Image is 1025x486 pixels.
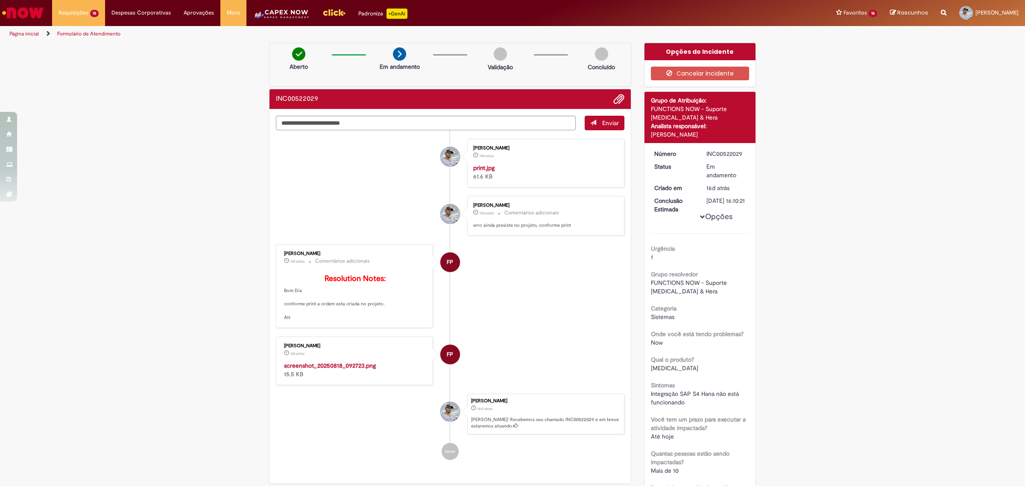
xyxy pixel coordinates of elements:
time: 12/08/2025 17:55:42 [706,184,729,192]
p: [PERSON_NAME]! Recebemos seu chamado INC00522029 e em breve estaremos atuando. [471,416,620,430]
span: Now [651,339,663,346]
span: Favoritos [843,9,867,17]
span: 16d atrás [706,184,729,192]
b: Qual o produto? [651,356,694,363]
textarea: Digite sua mensagem aqui... [276,116,576,131]
a: print.jpg [473,164,495,172]
span: 11d atrás [480,153,494,158]
span: Rascunhos [897,9,928,17]
div: [PERSON_NAME] [473,203,615,208]
span: More [227,9,240,17]
img: CapexLogo5.png [253,9,310,26]
div: Analista responsável: [651,122,750,130]
div: FUNCTIONS NOW - Suporte [MEDICAL_DATA] & Hera [651,105,750,122]
button: Adicionar anexos [613,94,624,105]
time: 18/08/2025 09:27:23 [290,351,305,356]
b: Onde você está tendo problemas? [651,330,744,338]
div: Luis Felipe Da Silva Fabiano [440,204,460,224]
b: Sintomas [651,381,675,389]
span: Mais de 10 [651,467,679,474]
span: 11d atrás [290,351,305,356]
div: 61.6 KB [473,164,615,181]
span: 16d atrás [477,406,492,411]
b: Urgência [651,245,675,252]
b: Quantas pessoas estão sendo impactadas? [651,450,729,466]
span: [PERSON_NAME] [975,9,1019,16]
img: img-circle-grey.png [494,47,507,61]
span: FP [447,344,453,365]
a: Página inicial [9,30,39,37]
div: Em andamento [706,162,746,179]
div: Felipe Petrocelli [440,345,460,364]
b: Grupo resolvedor [651,270,698,278]
div: 15.5 KB [284,361,426,378]
div: [PERSON_NAME] [284,343,426,348]
span: [MEDICAL_DATA] [651,364,698,372]
div: [PERSON_NAME] [284,251,426,256]
p: Validação [488,63,513,71]
li: Luis Felipe Da Silva Fabiano [276,394,624,435]
ul: Histórico de tíquete [276,130,624,468]
p: Concluído [588,63,615,71]
div: Luis Felipe Da Silva Fabiano [440,402,460,422]
span: FUNCTIONS NOW - Suporte [MEDICAL_DATA] & Hera [651,279,729,295]
div: [PERSON_NAME] [473,146,615,151]
div: Padroniza [358,9,407,19]
div: [PERSON_NAME] [471,398,620,404]
time: 12/08/2025 17:55:42 [477,406,492,411]
div: Luis Felipe Da Silva Fabiano [440,147,460,167]
div: Felipe Petrocelli [440,252,460,272]
small: Comentários adicionais [504,209,559,217]
img: check-circle-green.png [292,47,305,61]
a: Formulário de Atendimento [57,30,120,37]
span: 18 [90,10,99,17]
span: 11d atrás [290,259,305,264]
img: ServiceNow [1,4,45,21]
p: +GenAi [387,9,407,19]
span: Integração SAP S4 Hana não está funcionando [651,390,741,406]
div: Grupo de Atribuição: [651,96,750,105]
dt: Conclusão Estimada [648,196,700,214]
a: Rascunhos [890,9,928,17]
span: Enviar [602,119,619,127]
b: Categoria [651,304,676,312]
div: INC00522029 [706,149,746,158]
dt: Status [648,162,700,171]
img: img-circle-grey.png [595,47,608,61]
img: click_logo_yellow_360x200.png [322,6,346,19]
dt: Criado em [648,184,700,192]
time: 18/08/2025 14:42:29 [480,211,494,216]
h2: INC00522029 Histórico de tíquete [276,95,318,103]
span: Despesas Corporativas [111,9,171,17]
time: 18/08/2025 14:42:40 [480,153,494,158]
span: Aprovações [184,9,214,17]
time: 18/08/2025 09:27:50 [290,259,305,264]
p: Bom Dia conforme print a ordem esta criada no projeto. Att [284,275,426,321]
span: 16 [869,10,877,17]
div: 12/08/2025 17:55:42 [706,184,746,192]
div: [DATE] 16:10:21 [706,196,746,205]
dt: Número [648,149,700,158]
button: Enviar [585,116,624,130]
p: Aberto [290,62,308,71]
small: Comentários adicionais [315,258,370,265]
button: Cancelar Incidente [651,67,750,80]
img: arrow-next.png [393,47,406,61]
span: 11d atrás [480,211,494,216]
p: erro ainda presiste no projeto, conforme print [473,222,615,229]
b: Resolution Notes: [325,274,386,284]
ul: Trilhas de página [6,26,677,42]
span: Até hoje [651,433,674,440]
div: Opções do Incidente [644,43,756,60]
a: screenshot_20250818_092723.png [284,362,376,369]
span: Requisições [59,9,88,17]
b: Você tem um prazo para executar a atividade impactada? [651,416,746,432]
span: FP [447,252,453,272]
span: Sistemas [651,313,674,321]
p: Em andamento [380,62,420,71]
div: [PERSON_NAME] [651,130,750,139]
span: 1 [651,253,653,261]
